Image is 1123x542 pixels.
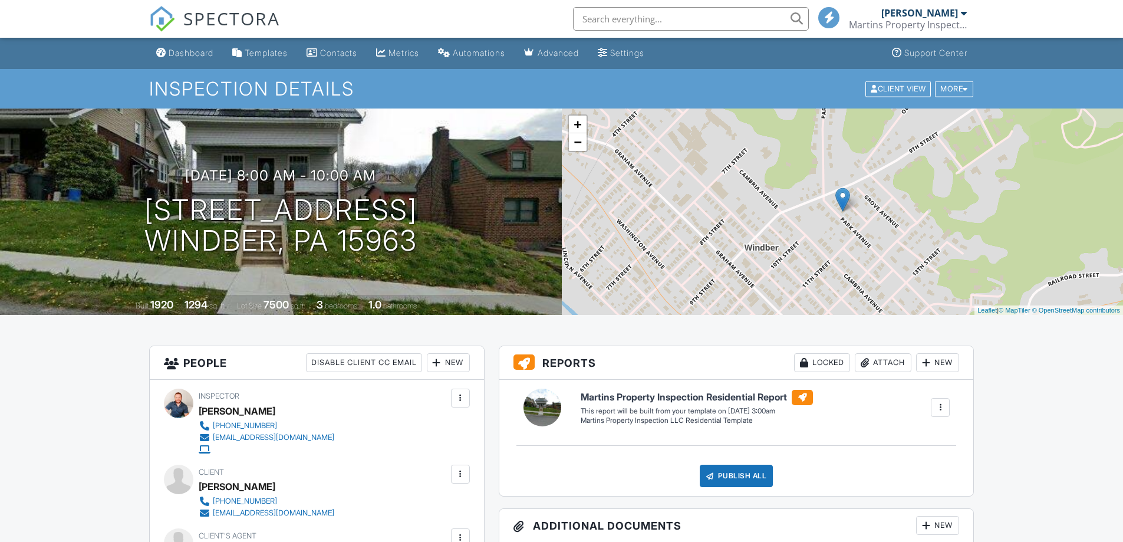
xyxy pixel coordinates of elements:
h3: Reports [499,346,974,380]
span: bathrooms [383,301,417,310]
input: Search everything... [573,7,809,31]
h1: Inspection Details [149,78,974,99]
div: Disable Client CC Email [306,353,422,372]
a: Client View [864,84,934,93]
div: 1920 [150,298,173,311]
h1: [STREET_ADDRESS] Windber, PA 15963 [144,195,417,257]
div: Publish All [700,465,773,487]
a: © MapTiler [999,307,1030,314]
span: sq. ft. [209,301,226,310]
div: This report will be built from your template on [DATE] 3:00am [581,406,813,416]
a: Templates [228,42,292,64]
span: bedrooms [325,301,357,310]
div: [PHONE_NUMBER] [213,421,277,431]
span: Inspector [199,392,239,400]
h3: [DATE] 8:00 am - 10:00 am [185,167,376,183]
div: New [916,516,959,535]
div: 7500 [264,298,289,311]
h6: Martins Property Inspection Residential Report [581,390,813,405]
span: Built [136,301,149,310]
div: 1294 [185,298,208,311]
div: New [427,353,470,372]
span: Client [199,468,224,477]
a: Advanced [519,42,584,64]
div: [PERSON_NAME] [199,478,275,495]
div: Martins Property Inspection [849,19,967,31]
a: Automations (Basic) [433,42,510,64]
div: Contacts [320,48,357,58]
a: [EMAIL_ADDRESS][DOMAIN_NAME] [199,507,334,519]
h3: People [150,346,484,380]
a: [PHONE_NUMBER] [199,420,334,432]
div: [PERSON_NAME] [199,402,275,420]
div: Dashboard [169,48,213,58]
div: [EMAIL_ADDRESS][DOMAIN_NAME] [213,508,334,518]
span: Lot Size [237,301,262,310]
span: SPECTORA [183,6,280,31]
a: Settings [593,42,649,64]
div: [PHONE_NUMBER] [213,497,277,506]
a: Support Center [887,42,972,64]
span: sq.ft. [291,301,305,310]
a: Leaflet [977,307,997,314]
div: More [935,81,973,97]
div: 3 [317,298,323,311]
div: [EMAIL_ADDRESS][DOMAIN_NAME] [213,433,334,442]
div: Martins Property Inspection LLC Residential Template [581,416,813,426]
div: | [974,306,1123,316]
img: The Best Home Inspection Software - Spectora [149,6,175,32]
a: © OpenStreetMap contributors [1032,307,1120,314]
div: New [916,353,959,372]
div: [PERSON_NAME] [881,7,958,19]
span: Client's Agent [199,531,256,540]
a: [EMAIL_ADDRESS][DOMAIN_NAME] [199,432,334,444]
a: SPECTORA [149,16,280,41]
div: Automations [453,48,505,58]
div: Attach [855,353,911,372]
div: Settings [610,48,644,58]
a: Metrics [371,42,424,64]
div: Templates [245,48,288,58]
a: Contacts [302,42,362,64]
a: Dashboard [152,42,218,64]
div: Client View [865,81,931,97]
div: Locked [794,353,850,372]
div: 1.0 [368,298,381,311]
div: Support Center [904,48,967,58]
a: [PHONE_NUMBER] [199,495,334,507]
a: Zoom in [569,116,587,133]
div: Advanced [538,48,579,58]
a: Zoom out [569,133,587,151]
div: Metrics [388,48,419,58]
